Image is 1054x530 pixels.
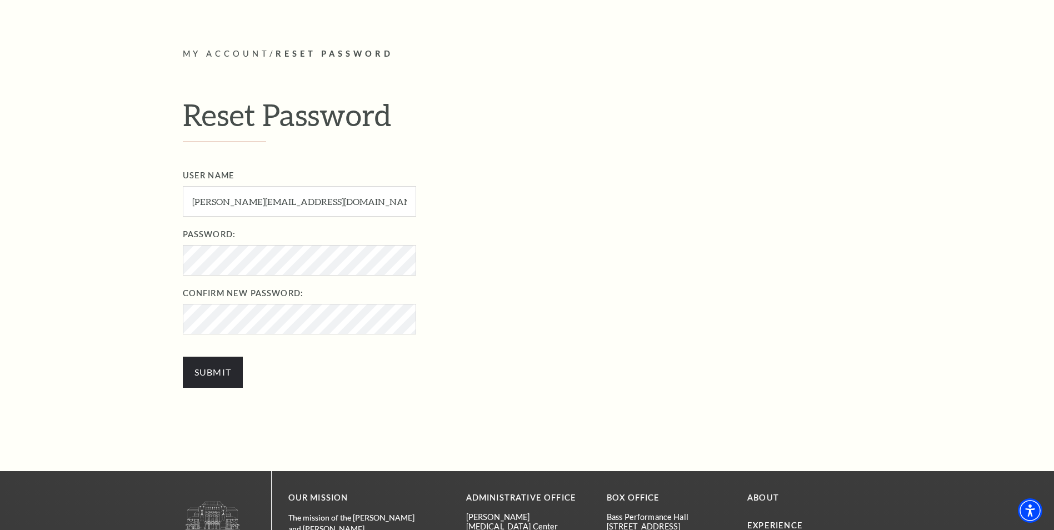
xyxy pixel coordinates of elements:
[183,228,896,242] label: Password:
[183,97,872,142] h1: Reset Password
[747,521,803,530] a: Experience
[1018,498,1042,523] div: Accessibility Menu
[607,512,731,522] p: Bass Performance Hall
[276,49,393,58] span: Reset Password
[183,47,872,61] p: /
[747,493,779,502] a: About
[183,287,896,301] label: Confirm New Password:
[466,491,590,505] p: Administrative Office
[183,49,270,58] span: My Account
[183,357,243,388] input: Submit button
[288,491,427,505] p: OUR MISSION
[183,169,896,183] label: User Name
[183,186,416,217] input: User Name
[607,491,731,505] p: BOX OFFICE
